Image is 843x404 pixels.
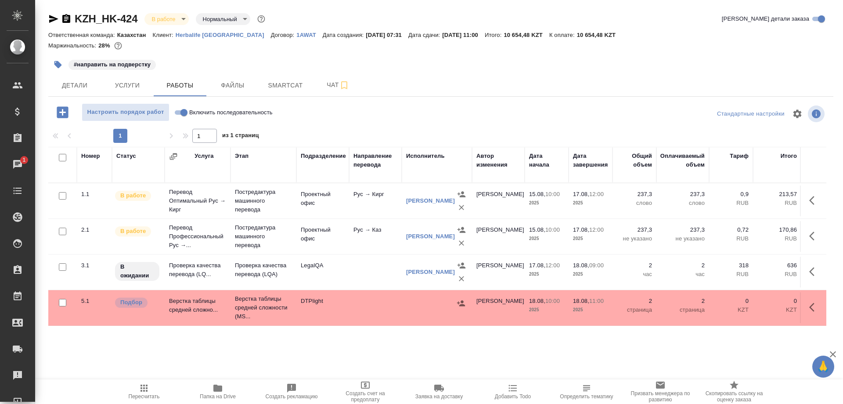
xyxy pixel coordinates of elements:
[301,152,346,160] div: Подразделение
[455,223,468,237] button: Назначить
[757,261,797,270] p: 636
[271,32,297,38] p: Договор:
[757,297,797,306] p: 0
[212,80,254,91] span: Файлы
[757,190,797,199] p: 213,57
[349,221,402,252] td: Рус → Каз
[235,223,292,250] p: Постредактура машинного перевода
[406,197,455,204] a: [PERSON_NAME]
[408,32,442,38] p: Дата сдачи:
[804,190,825,211] button: Здесь прячутся важные кнопки
[176,32,271,38] p: Herbalife [GEOGRAPHIC_DATA]
[713,226,749,234] p: 0,72
[165,257,231,288] td: Проверка качества перевода (LQ...
[165,183,231,218] td: Перевод Оптимальный Рус → Кирг
[120,191,146,200] p: В работе
[722,15,809,23] span: [PERSON_NAME] детали заказа
[485,32,504,38] p: Итого:
[757,199,797,207] p: RUB
[573,199,608,207] p: 2025
[120,298,142,307] p: Подбор
[812,356,834,378] button: 🙏
[472,186,525,216] td: [PERSON_NAME]
[549,32,577,38] p: К оплате:
[68,60,157,68] span: направить на подверстку
[573,270,608,279] p: 2025
[81,226,108,234] div: 2.1
[573,191,589,197] p: 17.08,
[339,80,349,91] svg: Подписаться
[98,42,112,49] p: 28%
[296,31,323,38] a: 1AWAT
[589,226,604,233] p: 12:00
[235,152,249,160] div: Этап
[323,32,366,38] p: Дата создания:
[545,298,560,304] p: 10:00
[472,257,525,288] td: [PERSON_NAME]
[75,13,137,25] a: KZH_HK-424
[296,186,349,216] td: Проектный офис
[472,221,525,252] td: [PERSON_NAME]
[48,14,59,24] button: Скопировать ссылку для ЯМессенджера
[61,14,72,24] button: Скопировать ссылку
[114,261,160,282] div: Исполнитель назначен, приступать к работе пока рано
[195,152,213,160] div: Услуга
[114,226,160,237] div: Исполнитель выполняет работу
[264,80,306,91] span: Smartcat
[713,306,749,314] p: KZT
[165,292,231,323] td: Верстка таблицы средней сложно...
[529,152,564,169] div: Дата начала
[50,103,75,121] button: Добавить работу
[573,226,589,233] p: 17.08,
[617,190,652,199] p: 237,3
[661,199,705,207] p: слово
[196,13,250,25] div: В работе
[757,226,797,234] p: 170,86
[114,297,160,309] div: Можно подбирать исполнителей
[455,259,468,272] button: Назначить
[781,152,797,160] div: Итого
[617,152,652,169] div: Общий объем
[617,297,652,306] p: 2
[713,270,749,279] p: RUB
[296,292,349,323] td: DTPlight
[713,190,749,199] p: 0,9
[256,13,267,25] button: Доп статусы указывают на важность/срочность заказа
[406,269,455,275] a: [PERSON_NAME]
[661,261,705,270] p: 2
[617,234,652,243] p: не указано
[48,42,98,49] p: Маржинальность:
[17,156,31,164] span: 1
[589,262,604,269] p: 09:00
[804,261,825,282] button: Здесь прячутся важные кнопки
[353,152,397,169] div: Направление перевода
[660,152,705,169] div: Оплачиваемый объем
[455,272,468,285] button: Удалить
[816,357,831,376] span: 🙏
[152,32,175,38] p: Клиент:
[529,226,545,233] p: 15.08,
[713,261,749,270] p: 318
[81,297,108,306] div: 5.1
[169,152,178,161] button: Сгруппировать
[454,297,468,310] button: Назначить
[86,107,165,117] span: Настроить порядок работ
[106,80,148,91] span: Услуги
[476,152,520,169] div: Автор изменения
[74,60,151,69] p: #направить на подверстку
[144,13,188,25] div: В работе
[82,103,169,121] button: Настроить порядок работ
[189,108,273,117] span: Включить последовательность
[349,186,402,216] td: Рус → Кирг
[573,306,608,314] p: 2025
[617,270,652,279] p: час
[472,292,525,323] td: [PERSON_NAME]
[54,80,96,91] span: Детали
[545,191,560,197] p: 10:00
[573,262,589,269] p: 18.08,
[661,234,705,243] p: не указано
[573,298,589,304] p: 18.08,
[296,32,323,38] p: 1AWAT
[406,152,445,160] div: Исполнитель
[713,199,749,207] p: RUB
